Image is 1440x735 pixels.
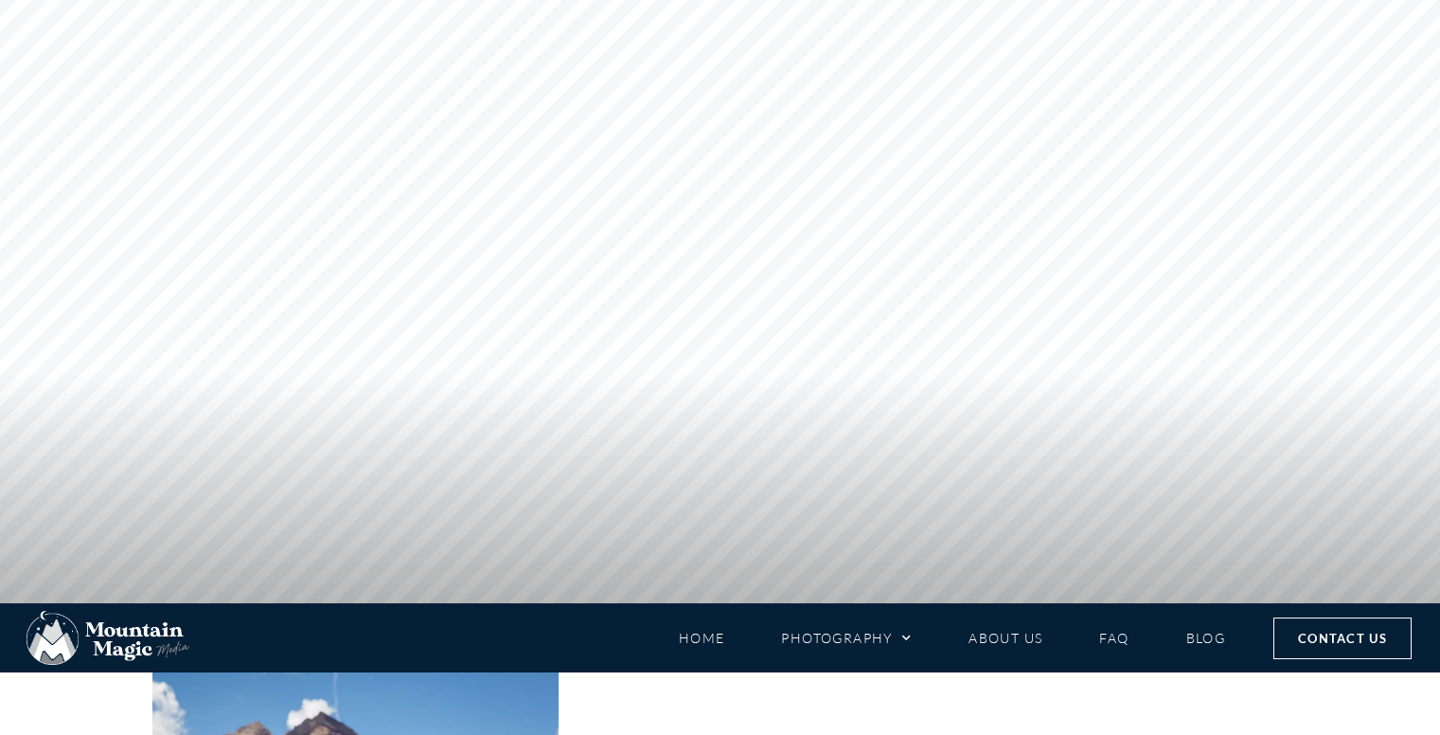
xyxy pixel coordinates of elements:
a: Contact Us [1273,618,1412,659]
span: → [427,574,448,600]
nav: Menu [679,621,1226,654]
a: Home [679,621,725,654]
a: FAQ [1099,621,1129,654]
a: Blog [1186,621,1226,654]
a: About Us [969,621,1042,654]
img: Mountain Magic Media photography logo Crested Butte Photographer [27,611,189,666]
span: Contact Us [1298,628,1387,649]
p: Let’s tell your love story! … You deserve this: Epic moments, beautiful photos, and a fun team to... [186,514,742,565]
a: let's make some magic happen→ [186,581,448,610]
a: Photography [781,621,912,654]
